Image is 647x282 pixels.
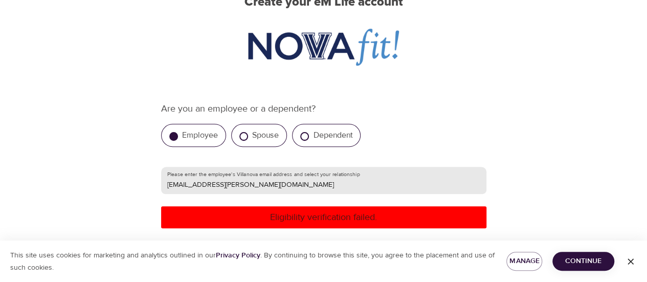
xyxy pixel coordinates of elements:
p: Eligibility verification failed. [165,210,482,224]
label: Spouse [252,130,279,140]
span: Continue [561,255,606,268]
span: Manage [515,255,534,268]
label: Dependent [313,130,352,140]
p: Are you an employee or a dependent? [161,102,486,116]
button: Manage [506,252,542,271]
label: Employee [182,130,218,140]
a: Privacy Policy [216,251,260,260]
img: Villanova%20logo.jpg [233,22,413,73]
button: Continue [552,252,614,271]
